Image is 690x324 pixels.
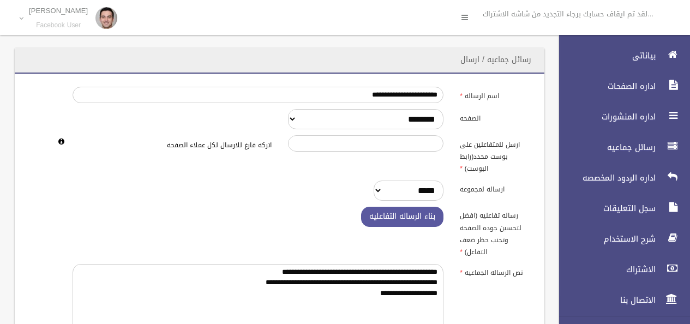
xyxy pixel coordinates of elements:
a: الاتصال بنا [550,288,690,312]
a: رسائل جماعيه [550,135,690,159]
button: بناء الرساله التفاعليه [361,207,443,227]
p: [PERSON_NAME] [29,7,88,15]
a: اداره المنشورات [550,105,690,129]
label: نص الرساله الجماعيه [452,264,538,279]
span: اداره الصفحات [550,81,659,92]
a: الاشتراك [550,257,690,281]
span: شرح الاستخدام [550,233,659,244]
span: الاشتراك [550,264,659,275]
a: اداره الصفحات [550,74,690,98]
label: ارسل للمتفاعلين على بوست محدد(رابط البوست) [452,135,538,175]
span: الاتصال بنا [550,295,659,305]
span: سجل التعليقات [550,203,659,214]
span: رسائل جماعيه [550,142,659,153]
h6: اتركه فارغ للارسال لكل عملاء الصفحه [73,142,272,149]
small: Facebook User [29,21,88,29]
span: اداره المنشورات [550,111,659,122]
span: اداره الردود المخصصه [550,172,659,183]
a: اداره الردود المخصصه [550,166,690,190]
label: الصفحه [452,109,538,124]
label: رساله تفاعليه (افضل لتحسين جوده الصفحه وتجنب حظر ضعف التفاعل) [452,207,538,258]
span: بياناتى [550,50,659,61]
label: اسم الرساله [452,87,538,102]
a: بياناتى [550,44,690,68]
a: شرح الاستخدام [550,227,690,251]
a: سجل التعليقات [550,196,690,220]
header: رسائل جماعيه / ارسال [447,49,544,70]
label: ارساله لمجموعه [452,181,538,196]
